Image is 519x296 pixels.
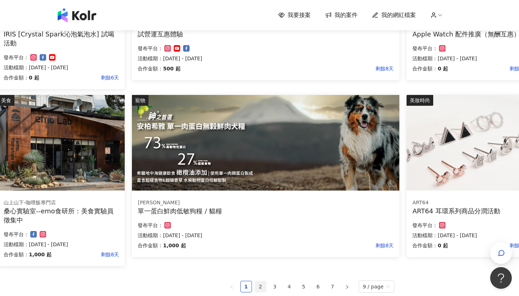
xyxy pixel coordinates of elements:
[372,11,416,19] a: 我的網紅檔案
[138,241,163,250] p: 合作金額：
[186,241,394,250] p: 剩餘8天
[284,281,295,292] li: 4
[359,280,395,293] div: Page Size
[138,64,163,73] p: 合作金額：
[138,44,163,53] p: 發布平台：
[334,11,358,19] span: 我的案件
[412,221,438,230] p: 發布平台：
[4,230,29,239] p: 發布平台：
[270,281,280,292] a: 3
[325,11,358,19] a: 我的案件
[412,44,438,53] p: 發布平台：
[52,250,119,259] p: 剩餘8天
[4,250,29,259] p: 合作金額：
[363,281,390,292] span: 9 / page
[132,95,399,191] img: ⭐單一蛋白鮮肉低敏狗糧 / 貓糧
[138,54,394,63] p: 活動檔期：[DATE] - [DATE]
[241,281,252,292] a: 1
[341,281,353,292] button: right
[269,281,281,292] li: 3
[39,73,119,82] p: 剩餘6天
[4,63,119,72] p: 活動檔期：[DATE] - [DATE]
[4,73,29,82] p: 合作金額：
[29,250,52,259] p: 1,000 起
[341,281,353,292] li: Next Page
[240,281,252,292] li: 1
[4,53,29,62] p: 發布平台：
[407,95,433,106] div: 美妝時尚
[226,281,238,292] button: left
[4,240,119,249] p: 活動檔期：[DATE] - [DATE]
[163,64,180,73] p: 500 起
[138,231,394,240] p: 活動檔期：[DATE] - [DATE]
[255,281,266,292] li: 2
[298,281,309,292] a: 5
[288,11,311,19] span: 我要接案
[381,11,416,19] span: 我的網紅檔案
[4,30,119,48] div: IRIS [Crystal Spark沁泡氣泡水] 試喝活動
[312,281,324,292] li: 6
[163,241,186,250] p: 1,000 起
[278,11,311,19] a: 我要接案
[327,281,338,292] a: 7
[29,73,39,82] p: 0 起
[345,285,349,289] span: right
[313,281,324,292] a: 6
[58,8,96,22] img: logo
[230,285,234,289] span: left
[438,241,448,250] p: 0 起
[132,95,148,106] div: 寵物
[412,64,438,73] p: 合作金額：
[4,206,119,225] div: 桑心實驗室--emo食研所：美食實驗員徵集中
[181,64,394,73] p: 剩餘8天
[138,221,163,230] p: 發布平台：
[284,281,295,292] a: 4
[4,199,119,206] div: 山上山下-咖哩飯專門店
[438,64,448,73] p: 0 起
[490,267,512,289] iframe: Help Scout Beacon - Open
[226,281,238,292] li: Previous Page
[138,30,394,39] div: 試營運互惠體驗
[327,281,338,292] li: 7
[255,281,266,292] a: 2
[298,281,310,292] li: 5
[138,206,394,216] div: 單一蛋白鮮肉低敏狗糧 / 貓糧
[412,241,438,250] p: 合作金額：
[138,199,394,206] div: [PERSON_NAME]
